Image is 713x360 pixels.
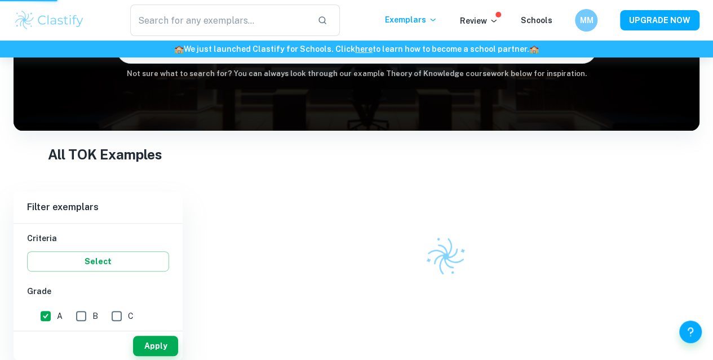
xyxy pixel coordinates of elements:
input: Search for any exemplars... [130,5,308,36]
button: Apply [133,336,178,356]
span: A [57,310,63,322]
span: 🏫 [529,45,539,54]
button: Help and Feedback [679,321,702,343]
button: MM [575,9,597,32]
h6: We just launched Clastify for Schools. Click to learn how to become a school partner. [2,43,711,55]
span: B [92,310,98,322]
button: Select [27,251,169,272]
h6: MM [580,14,593,26]
a: Schools [521,16,552,25]
button: UPGRADE NOW [620,10,699,30]
h6: Grade [27,285,169,297]
img: Clastify logo [14,9,85,32]
h1: All TOK Examples [48,144,665,165]
p: Review [460,15,498,27]
span: C [128,310,134,322]
p: Exemplars [385,14,437,26]
span: 🏫 [174,45,184,54]
h6: Filter exemplars [14,192,183,223]
img: Clastify logo [419,230,472,282]
a: here [355,45,373,54]
h6: Criteria [27,232,169,245]
h6: Not sure what to search for? You can always look through our example Theory of Knowledge coursewo... [14,68,699,79]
